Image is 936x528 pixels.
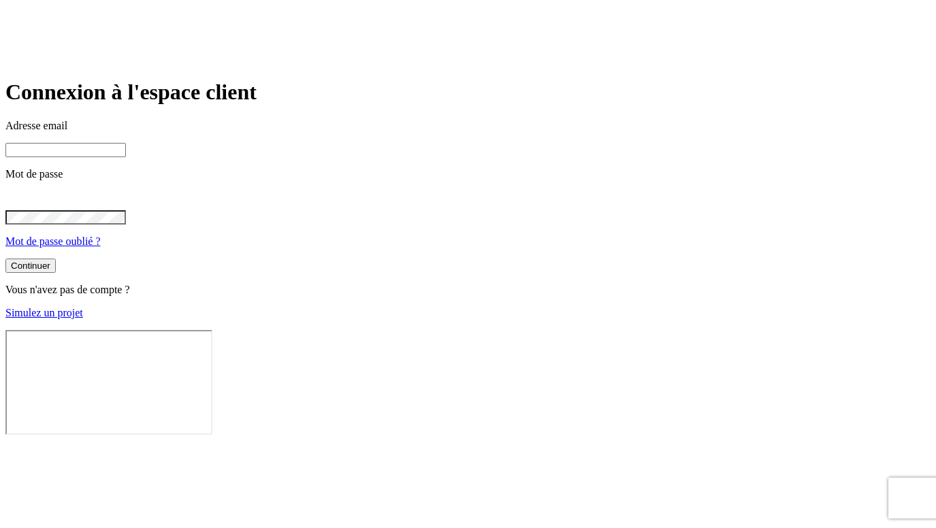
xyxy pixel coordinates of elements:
[5,168,931,180] p: Mot de passe
[5,80,931,105] h1: Connexion à l'espace client
[5,120,931,132] p: Adresse email
[5,259,56,273] button: Continuer
[5,284,931,296] p: Vous n'avez pas de compte ?
[11,261,50,271] div: Continuer
[5,235,101,247] a: Mot de passe oublié ?
[5,307,83,318] a: Simulez un projet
